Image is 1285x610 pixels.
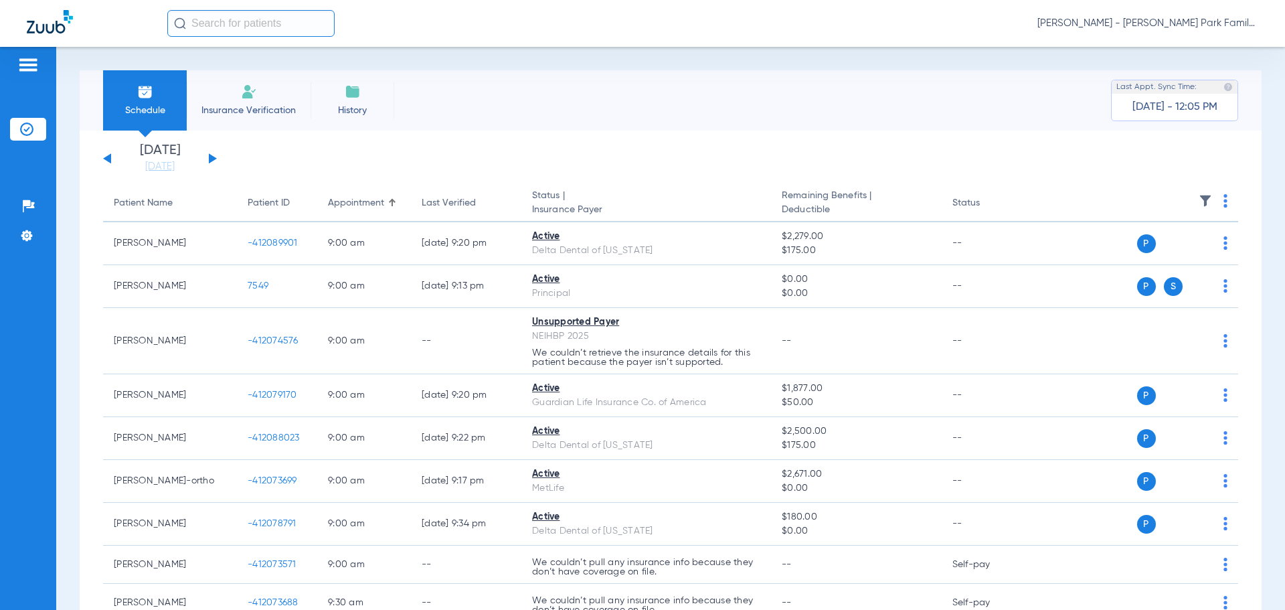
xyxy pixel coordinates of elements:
[1223,431,1227,445] img: group-dot-blue.svg
[1137,277,1156,296] span: P
[114,196,226,210] div: Patient Name
[120,160,200,173] a: [DATE]
[321,104,384,117] span: History
[942,417,1032,460] td: --
[942,222,1032,265] td: --
[1223,236,1227,250] img: group-dot-blue.svg
[103,222,237,265] td: [PERSON_NAME]
[411,222,521,265] td: [DATE] 9:20 PM
[532,439,760,453] div: Delta Dental of [US_STATE]
[1223,388,1227,402] img: group-dot-blue.svg
[248,560,296,569] span: -412073571
[532,481,760,495] div: MetLife
[411,503,521,546] td: [DATE] 9:34 PM
[17,57,39,73] img: hamburger-icon
[532,244,760,258] div: Delta Dental of [US_STATE]
[103,503,237,546] td: [PERSON_NAME]
[532,396,760,410] div: Guardian Life Insurance Co. of America
[782,287,930,301] span: $0.00
[411,374,521,417] td: [DATE] 9:20 PM
[248,238,298,248] span: -412089901
[1137,234,1156,253] span: P
[248,519,296,528] span: -412078791
[248,336,298,346] span: -412074576
[411,417,521,460] td: [DATE] 9:22 PM
[1132,100,1217,114] span: [DATE] - 12:05 PM
[1137,429,1156,448] span: P
[137,84,153,100] img: Schedule
[532,203,760,217] span: Insurance Payer
[942,265,1032,308] td: --
[248,196,307,210] div: Patient ID
[782,396,930,410] span: $50.00
[317,308,411,374] td: 9:00 AM
[411,460,521,503] td: [DATE] 9:17 PM
[27,10,73,33] img: Zuub Logo
[103,460,237,503] td: [PERSON_NAME]-ortho
[532,558,760,577] p: We couldn’t pull any insurance info because they don’t have coverage on file.
[771,185,941,222] th: Remaining Benefits |
[248,598,298,607] span: -412073688
[782,203,930,217] span: Deductible
[248,476,297,485] span: -412073699
[1164,277,1183,296] span: S
[197,104,301,117] span: Insurance Verification
[167,10,335,37] input: Search for patients
[103,374,237,417] td: [PERSON_NAME]
[1223,334,1227,348] img: group-dot-blue.svg
[782,336,792,346] span: --
[317,265,411,308] td: 9:00 AM
[532,287,760,301] div: Principal
[532,524,760,538] div: Delta Dental of [US_STATE]
[114,196,173,210] div: Patient Name
[345,84,361,100] img: History
[113,104,177,117] span: Schedule
[532,348,760,367] p: We couldn’t retrieve the insurance details for this patient because the payer isn’t supported.
[782,560,792,569] span: --
[532,467,760,481] div: Active
[782,510,930,524] span: $180.00
[317,460,411,503] td: 9:00 AM
[782,598,792,607] span: --
[942,503,1032,546] td: --
[248,281,268,291] span: 7549
[241,84,257,100] img: Manual Insurance Verification
[942,546,1032,584] td: Self-pay
[411,546,521,584] td: --
[782,524,930,538] span: $0.00
[422,196,476,210] div: Last Verified
[103,546,237,584] td: [PERSON_NAME]
[782,439,930,453] span: $175.00
[1137,386,1156,405] span: P
[103,417,237,460] td: [PERSON_NAME]
[1223,82,1233,92] img: last sync help info
[1037,17,1258,30] span: [PERSON_NAME] - [PERSON_NAME] Park Family Dentistry
[317,546,411,584] td: 9:00 AM
[328,196,400,210] div: Appointment
[782,273,930,287] span: $0.00
[120,144,200,173] li: [DATE]
[1223,517,1227,530] img: group-dot-blue.svg
[422,196,511,210] div: Last Verified
[174,17,186,29] img: Search Icon
[103,308,237,374] td: [PERSON_NAME]
[782,425,930,439] span: $2,500.00
[1137,515,1156,534] span: P
[103,265,237,308] td: [PERSON_NAME]
[328,196,384,210] div: Appointment
[782,244,930,258] span: $175.00
[532,425,760,439] div: Active
[532,510,760,524] div: Active
[942,374,1032,417] td: --
[1223,279,1227,293] img: group-dot-blue.svg
[248,433,300,443] span: -412088023
[1199,194,1212,208] img: filter.svg
[782,467,930,481] span: $2,671.00
[532,329,760,344] div: NEIHBP 2025
[532,382,760,396] div: Active
[411,308,521,374] td: --
[532,230,760,244] div: Active
[1137,472,1156,491] span: P
[782,481,930,495] span: $0.00
[1223,558,1227,571] img: group-dot-blue.svg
